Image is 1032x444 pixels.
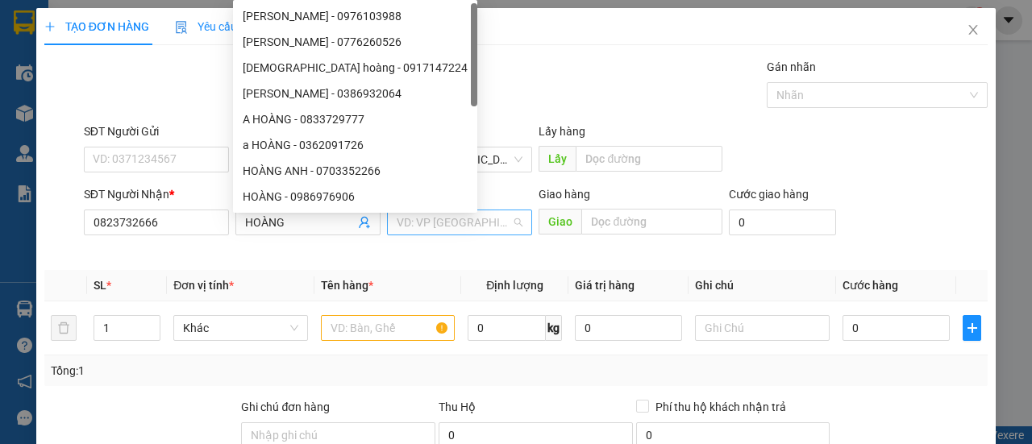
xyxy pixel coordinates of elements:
[729,188,809,201] label: Cước giao hàng
[233,3,477,29] div: HOÀNG THỊ HÀ - 0976103988
[233,158,477,184] div: HOÀNG ANH - 0703352266
[358,216,371,229] span: user-add
[963,315,981,341] button: plus
[233,81,477,106] div: hồ văn hoàng - 0386932064
[243,33,468,51] div: [PERSON_NAME] - 0776260526
[183,316,298,340] span: Khác
[173,279,234,292] span: Đơn vị tính
[84,122,229,140] div: SĐT Người Gửi
[51,362,400,380] div: Tổng: 1
[233,184,477,210] div: HOÀNG - 0986976906
[843,279,898,292] span: Cước hàng
[243,162,468,180] div: HOÀNG ANH - 0703352266
[243,136,468,154] div: a HOÀNG - 0362091726
[175,21,188,34] img: icon
[233,29,477,55] div: HOÀNG PHONG - 0776260526
[94,279,106,292] span: SL
[963,322,980,334] span: plus
[321,279,373,292] span: Tên hàng
[767,60,816,73] label: Gán nhãn
[241,400,330,413] label: Ghi chú đơn hàng
[44,20,149,33] span: TẠO ĐƠN HÀNG
[539,209,581,234] span: Giao
[233,55,477,81] div: nhật hoàng - 0917147224
[581,209,722,234] input: Dọc đường
[967,23,980,36] span: close
[729,210,836,235] input: Cước giao hàng
[539,188,590,201] span: Giao hàng
[576,146,722,172] input: Dọc đường
[649,398,793,416] span: Phí thu hộ khách nhận trả
[575,315,682,341] input: 0
[439,400,476,413] span: Thu Hộ
[546,315,562,341] span: kg
[175,20,345,33] span: Yêu cầu xuất hóa đơn điện tử
[44,21,56,32] span: plus
[321,315,456,341] input: VD: Bàn, Ghế
[689,270,836,301] th: Ghi chú
[539,125,585,138] span: Lấy hàng
[243,7,468,25] div: [PERSON_NAME] - 0976103988
[243,59,468,77] div: [DEMOGRAPHIC_DATA] hoàng - 0917147224
[233,106,477,132] div: A HOÀNG - 0833729777
[539,146,576,172] span: Lấy
[951,8,996,53] button: Close
[575,279,635,292] span: Giá trị hàng
[243,110,468,128] div: A HOÀNG - 0833729777
[486,279,543,292] span: Định lượng
[243,85,468,102] div: [PERSON_NAME] - 0386932064
[695,315,830,341] input: Ghi Chú
[243,188,468,205] div: HOÀNG - 0986976906
[84,185,229,203] div: SĐT Người Nhận
[233,132,477,158] div: a HOÀNG - 0362091726
[51,315,77,341] button: delete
